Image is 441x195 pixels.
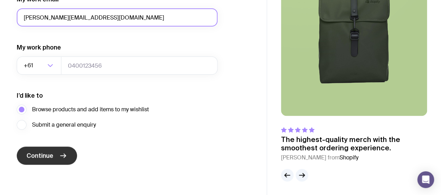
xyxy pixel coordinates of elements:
span: Browse products and add items to my wishlist [32,105,149,114]
button: Continue [17,147,77,165]
label: My work phone [17,43,61,52]
span: +61 [24,57,35,75]
cite: [PERSON_NAME] from [281,153,427,162]
span: Shopify [340,154,358,161]
input: 0400123456 [61,57,218,75]
label: I’d like to [17,91,43,100]
input: you@email.com [17,8,218,27]
div: Open Intercom Messenger [417,171,434,188]
span: Submit a general enquiry [32,121,96,129]
input: Search for option [35,57,45,75]
span: Continue [26,151,53,160]
p: The highest-quality merch with the smoothest ordering experience. [281,135,427,152]
div: Search for option [17,57,61,75]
